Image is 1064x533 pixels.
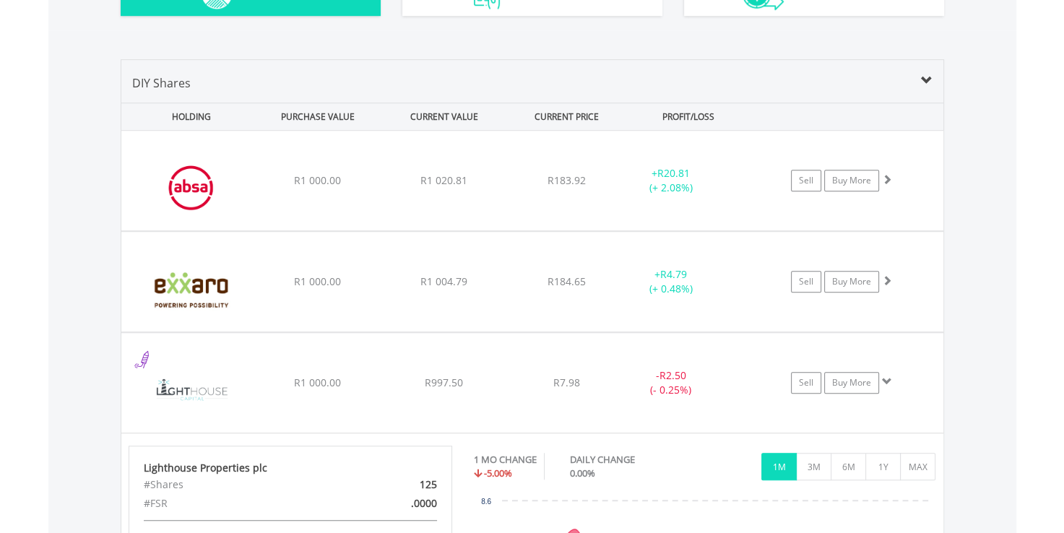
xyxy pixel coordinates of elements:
span: R1 004.79 [420,274,467,288]
a: Buy More [824,170,879,191]
button: 6M [831,453,866,480]
div: 125 [342,475,447,494]
span: R4.79 [660,267,687,281]
span: R7.98 [553,376,580,389]
div: #Shares [133,475,343,494]
div: Lighthouse Properties plc [144,461,437,475]
button: MAX [900,453,935,480]
button: 1M [761,453,797,480]
div: PURCHASE VALUE [256,103,380,130]
div: HOLDING [122,103,254,130]
div: 1 MO CHANGE [474,453,537,467]
text: 8.6 [481,498,491,506]
a: Buy More [824,372,879,394]
span: R1 000.00 [294,274,341,288]
a: Sell [791,372,821,394]
img: EQU.ZA.LTE.png [129,351,253,429]
img: EQU.ZA.EXX.png [129,250,253,328]
button: 1Y [865,453,901,480]
span: R20.81 [657,166,690,180]
a: Sell [791,170,821,191]
span: R1 000.00 [294,173,341,187]
div: PROFIT/LOSS [627,103,751,130]
a: Buy More [824,271,879,292]
span: DIY Shares [132,75,191,91]
img: EQU.ZA.ABG.png [129,149,253,227]
div: + (+ 0.48%) [617,267,726,296]
div: .0000 [342,494,447,513]
div: CURRENT VALUE [383,103,506,130]
span: R183.92 [548,173,586,187]
span: R1 000.00 [294,376,341,389]
span: R2.50 [659,368,686,382]
div: + (+ 2.08%) [617,166,726,195]
div: DAILY CHANGE [570,453,685,467]
div: #FSR [133,494,343,513]
div: - (- 0.25%) [617,368,726,397]
span: R997.50 [425,376,463,389]
span: R1 020.81 [420,173,467,187]
button: 3M [796,453,831,480]
a: Sell [791,271,821,292]
span: 0.00% [570,467,595,480]
div: CURRENT PRICE [509,103,623,130]
span: -5.00% [484,467,512,480]
span: R184.65 [548,274,586,288]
